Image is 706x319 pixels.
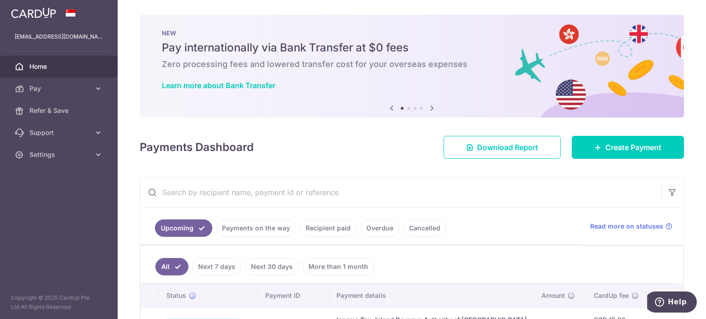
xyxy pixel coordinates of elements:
span: CardUp fee [594,291,629,300]
a: Next 7 days [192,258,241,275]
span: Support [29,128,90,137]
a: Payments on the way [216,219,296,237]
a: Learn more about Bank Transfer [162,81,275,90]
a: Overdue [360,219,399,237]
span: Amount [541,291,565,300]
iframe: Opens a widget where you can find more information [647,291,697,314]
p: NEW [162,29,662,37]
span: Refer & Save [29,106,90,115]
a: Download Report [444,136,561,159]
th: Payment details [329,284,534,308]
th: Payment ID [258,284,329,308]
p: [EMAIL_ADDRESS][DOMAIN_NAME] [15,32,103,41]
span: Pay [29,84,90,93]
a: More than 1 month [302,258,374,275]
input: Search by recipient name, payment id or reference [140,178,661,207]
a: Create Payment [572,136,684,159]
a: Next 30 days [245,258,299,275]
a: Recipient paid [300,219,357,237]
img: CardUp [11,7,56,18]
a: All [155,258,188,275]
span: Home [29,62,90,71]
h4: Payments Dashboard [140,139,254,156]
span: Download Report [477,142,538,153]
span: Total amt. [654,291,684,300]
h6: Zero processing fees and lowered transfer cost for your overseas expenses [162,59,662,70]
a: Cancelled [403,219,446,237]
span: Read more on statuses [590,222,663,231]
h5: Pay internationally via Bank Transfer at $0 fees [162,40,662,55]
span: Settings [29,150,90,159]
a: Upcoming [155,219,212,237]
span: Create Payment [605,142,661,153]
span: Status [166,291,186,300]
a: Read more on statuses [590,222,672,231]
img: Bank transfer banner [140,15,684,118]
